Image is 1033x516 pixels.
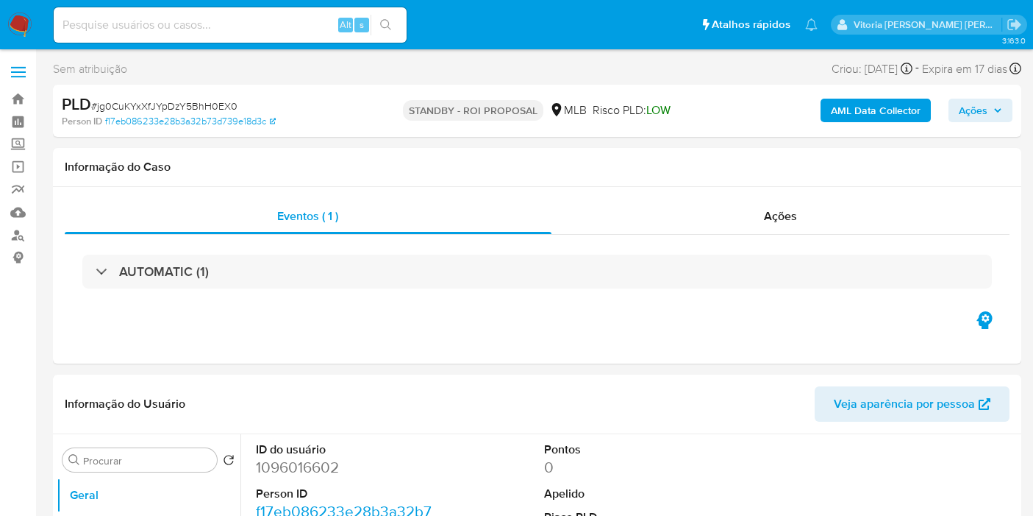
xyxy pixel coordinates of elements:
p: vitoria.caldeira@mercadolivre.com [854,18,1002,32]
a: Notificações [805,18,818,31]
b: AML Data Collector [831,99,921,122]
button: Ações [948,99,1012,122]
button: Veja aparência por pessoa [815,386,1009,422]
a: f17eb086233e28b3a32b73d739e18d3c [105,115,276,128]
button: Procurar [68,454,80,466]
input: Pesquise usuários ou casos... [54,15,407,35]
span: Alt [340,18,351,32]
p: STANDBY - ROI PROPOSAL [403,100,543,121]
input: Procurar [83,454,211,467]
span: Atalhos rápidos [712,17,790,32]
span: - [915,59,919,79]
span: Eventos ( 1 ) [277,208,338,225]
div: AUTOMATIC (1) [82,255,992,289]
h1: Informação do Usuário [65,397,185,411]
a: Sair [1007,17,1022,32]
span: Ações [959,99,987,122]
button: search-icon [371,15,401,35]
b: Person ID [62,115,102,128]
h1: Informação do Caso [65,160,1009,174]
span: LOW [646,102,671,119]
div: MLB [549,102,587,119]
dt: Pontos [544,442,722,458]
b: PLD [62,92,91,116]
button: AML Data Collector [821,99,931,122]
dd: 1096016602 [256,457,434,478]
dt: Apelido [544,486,722,502]
span: s [360,18,364,32]
span: Expira em 17 dias [922,61,1007,77]
button: Retornar ao pedido padrão [223,454,235,470]
span: Veja aparência por pessoa [834,386,975,422]
div: Criou: [DATE] [832,59,912,79]
span: Ações [764,208,797,225]
dd: 0 [544,457,722,478]
span: Risco PLD: [593,102,671,119]
h3: AUTOMATIC (1) [119,264,209,280]
button: Geral [57,478,240,513]
dt: ID do usuário [256,442,434,458]
span: Sem atribuição [53,61,127,77]
span: # jg0CuKYxXfJYpDzY5BhH0EX0 [91,99,237,113]
dt: Person ID [256,486,434,502]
